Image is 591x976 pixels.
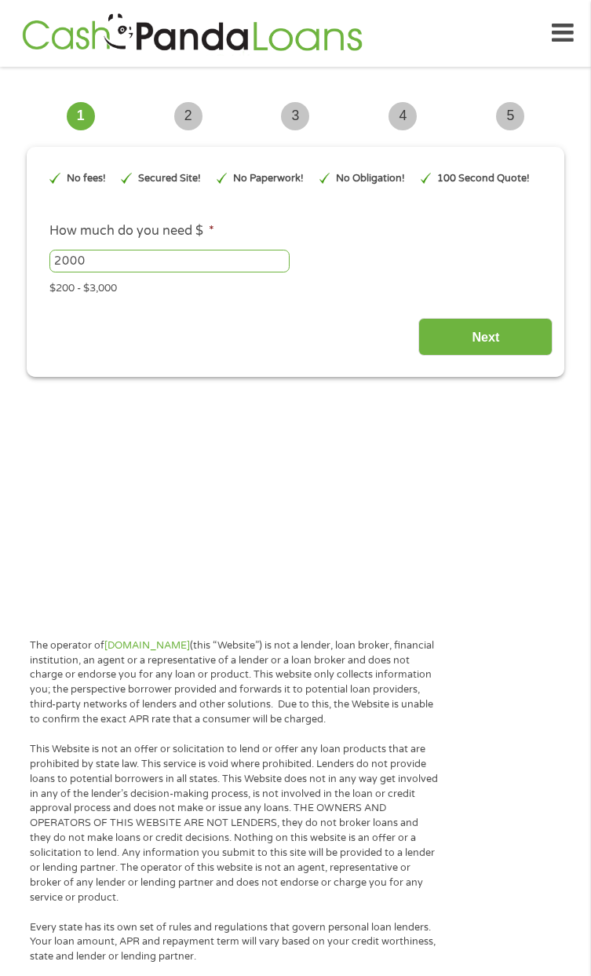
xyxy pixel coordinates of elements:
p: Every state has its own set of rules and regulations that govern personal loan lenders. Your loan... [30,920,439,965]
p: The operator of (this “Website”) is not a lender, loan broker, financial institution, an agent or... [30,638,439,727]
span: 3 [281,102,309,130]
input: Next [418,318,553,356]
img: GetLoanNow Logo [17,11,367,56]
span: 5 [496,102,524,130]
p: 100 Second Quote! [437,171,530,186]
a: [DOMAIN_NAME] [104,639,190,652]
p: No Paperwork! [233,171,304,186]
p: No fees! [67,171,106,186]
span: 1 [67,102,95,130]
span: 4 [389,102,417,130]
span: 2 [174,102,202,130]
p: No Obligation! [336,171,405,186]
p: This Website is not an offer or solicitation to lend or offer any loan products that are prohibit... [30,742,439,905]
label: How much do you need $ [49,223,214,239]
p: Secured Site! [138,171,201,186]
div: $200 - $3,000 [49,276,542,297]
